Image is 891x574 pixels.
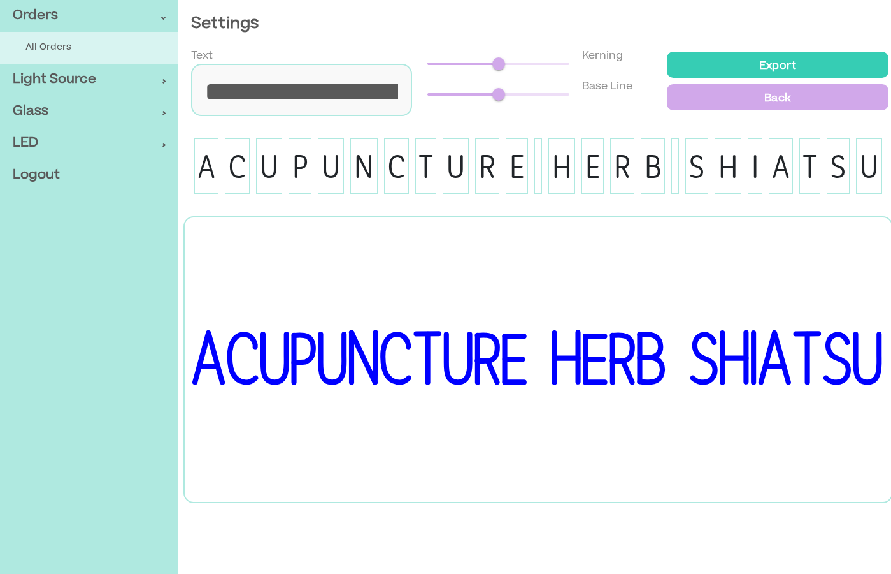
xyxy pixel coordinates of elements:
[799,138,820,194] div: T
[610,138,634,194] div: R
[415,138,436,194] div: T
[13,102,162,121] span: Glass
[715,138,741,194] div: H
[350,138,378,194] div: N
[506,138,528,194] div: E
[191,48,213,64] label: Text
[13,134,162,153] span: LED
[674,55,880,74] p: Export
[748,138,762,194] div: I
[641,138,665,194] div: B
[256,138,282,194] div: U
[13,6,162,26] span: Orders
[289,138,311,194] div: P
[856,138,882,194] div: U
[13,166,165,185] span: Logout
[685,138,708,194] div: S
[25,41,165,55] span: All Orders
[674,88,880,107] p: Back
[475,138,499,194] div: R
[225,138,250,194] div: C
[582,79,632,94] label: Base Line
[443,138,469,194] div: U
[191,13,885,36] p: Settings
[384,138,409,194] div: C
[582,48,623,64] label: Kerning
[194,138,218,194] div: A
[318,138,344,194] div: U
[13,70,162,89] span: Light Source
[548,138,575,194] div: H
[667,52,888,78] button: Export
[769,138,793,194] div: A
[581,138,604,194] div: E
[667,84,888,110] button: Back
[827,138,850,194] div: S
